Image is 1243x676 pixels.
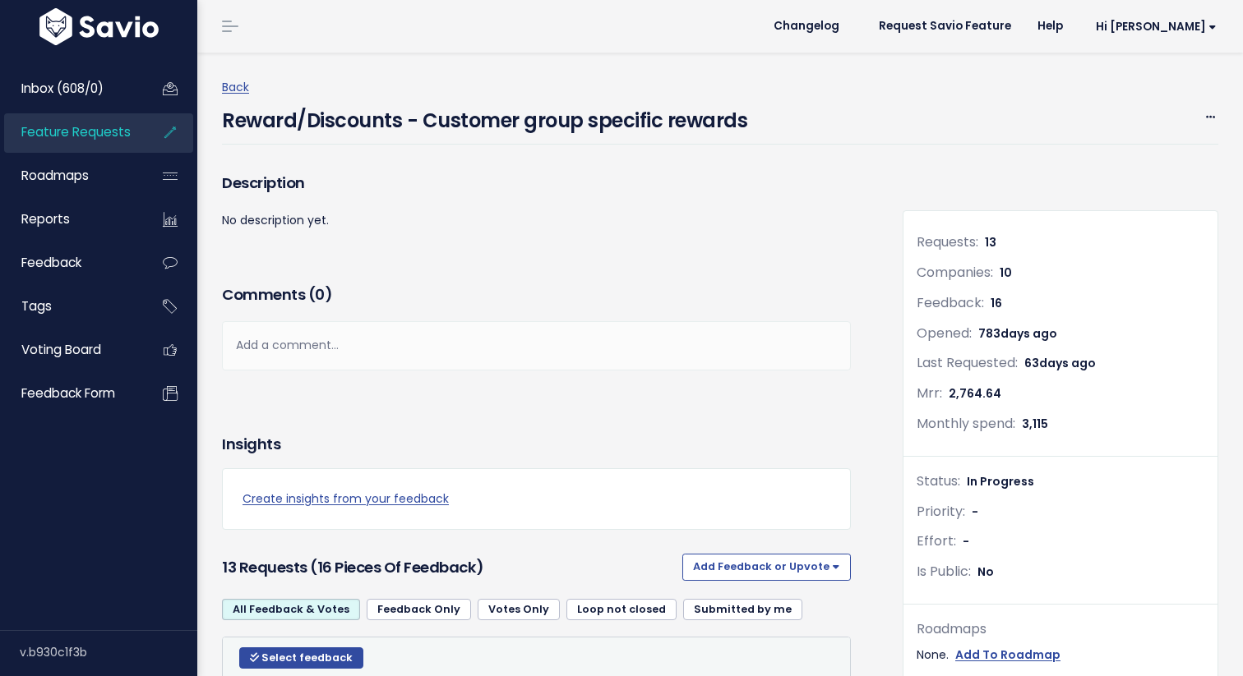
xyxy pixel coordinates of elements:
[21,341,101,358] span: Voting Board
[917,324,972,343] span: Opened:
[4,244,136,282] a: Feedback
[972,504,978,520] span: -
[222,321,851,370] div: Add a comment...
[977,563,994,580] span: No
[222,98,747,136] h4: Reward/Discounts - Customer group specific rewards
[1000,325,1057,342] span: days ago
[917,293,984,312] span: Feedback:
[478,599,560,620] a: Votes Only
[978,325,1057,342] span: 783
[917,645,1204,665] div: None.
[21,297,52,315] span: Tags
[1022,416,1048,432] span: 3,115
[4,287,136,325] a: Tags
[315,284,325,305] span: 0
[21,167,89,184] span: Roadmaps
[4,113,136,151] a: Feature Requests
[4,200,136,238] a: Reports
[21,210,70,228] span: Reports
[4,331,136,369] a: Voting Board
[21,80,104,97] span: Inbox (608/0)
[917,414,1015,433] span: Monthly spend:
[1000,264,1012,281] span: 10
[222,556,676,579] h3: 13 Requests (16 pieces of Feedback)
[4,375,136,412] a: Feedback form
[222,599,360,620] a: All Feedback & Votes
[1024,14,1076,39] a: Help
[243,489,830,509] a: Create insights from your feedback
[917,471,960,490] span: Status:
[222,79,249,95] a: Back
[917,618,1204,642] div: Roadmaps
[917,353,1018,372] span: Last Requested:
[21,123,131,140] span: Feature Requests
[774,21,839,32] span: Changelog
[1024,355,1096,371] span: 63
[682,554,851,580] button: Add Feedback or Upvote
[917,232,978,251] span: Requests:
[239,647,363,669] button: Select feedback
[917,562,971,581] span: Is Public:
[35,8,163,45] img: logo-white.9d6f32f41409.svg
[985,234,996,251] span: 13
[222,172,851,195] h3: Description
[222,433,280,456] h3: Insights
[949,385,1001,402] span: 2,764.64
[955,645,1060,665] a: Add To Roadmap
[866,14,1024,39] a: Request Savio Feature
[963,533,969,550] span: -
[991,295,1002,311] span: 16
[367,599,471,620] a: Feedback Only
[21,254,81,271] span: Feedback
[683,599,802,620] a: Submitted by me
[21,384,115,402] span: Feedback form
[917,531,956,550] span: Effort:
[261,651,353,665] span: Select feedback
[1076,14,1230,39] a: Hi [PERSON_NAME]
[967,473,1034,490] span: In Progress
[222,283,851,306] h3: Comments ( )
[1096,21,1217,33] span: Hi [PERSON_NAME]
[222,210,851,231] p: No description yet.
[566,599,677,620] a: Loop not closed
[4,157,136,195] a: Roadmaps
[4,70,136,108] a: Inbox (608/0)
[1039,355,1096,371] span: days ago
[917,384,942,402] span: Mrr:
[20,631,197,674] div: v.b930c1f3b
[917,502,965,521] span: Priority:
[917,263,993,282] span: Companies:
